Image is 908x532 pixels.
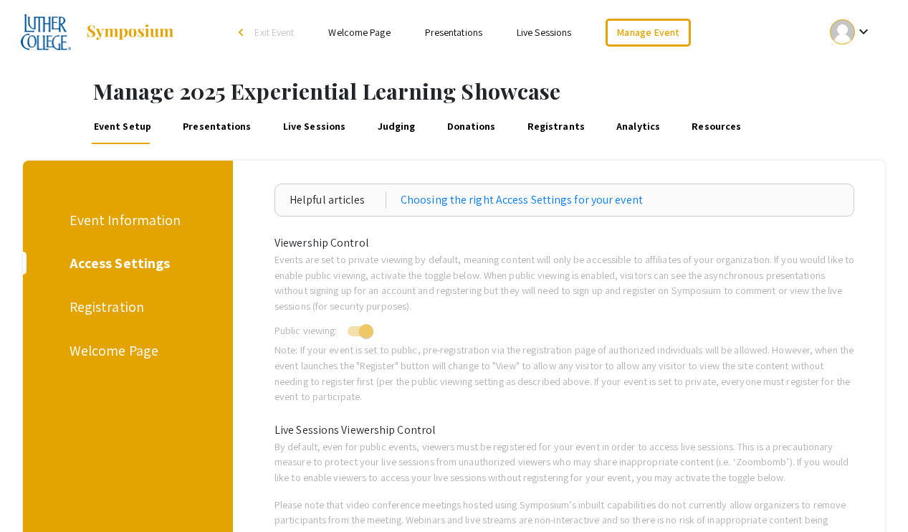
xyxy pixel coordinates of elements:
[21,14,72,50] img: 2025 Experiential Learning Showcase
[85,24,175,41] img: Symposium by ForagerOne
[70,209,181,231] div: Event Information
[614,110,662,144] a: Analytics
[375,110,417,144] a: Judging
[70,340,181,361] div: Welcome Page
[606,19,690,47] a: Manage Event
[290,191,386,209] div: Helpful articles
[264,234,866,252] div: Viewership Control
[444,110,497,144] a: Donations
[517,26,571,39] a: Live Sessions
[401,191,643,209] a: Choosing the right Access Settings for your event
[274,439,855,485] p: By default, even for public events, viewers must be registered for your event in order to access ...
[583,309,618,343] span: done
[689,110,743,144] a: Resources
[70,296,181,318] div: Registration
[425,26,482,39] a: Presentations
[264,252,866,313] div: Events are set to private viewing by default, meaning content will only be accessible to affiliat...
[815,16,887,48] button: Expand account dropdown
[274,323,338,337] span: Public viewing:
[93,78,908,104] h1: Manage 2025 Experiential Learning Showcase
[239,28,247,37] div: arrow_back_ios
[11,467,61,521] iframe: Chat
[254,26,294,39] span: Exit Event
[328,26,390,39] a: Welcome Page
[525,110,587,144] a: Registrants
[281,110,348,144] a: Live Sessions
[274,342,855,404] p: Note: If your event is set to public, pre-registration via the registration page of authorized in...
[70,252,181,274] div: Access Settings
[92,110,153,144] a: Event Setup
[264,422,866,439] div: Live Sessions Viewership Control
[855,23,872,40] mat-icon: Expand account dropdown
[21,14,176,50] a: 2025 Experiential Learning Showcase
[181,110,254,144] a: Presentations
